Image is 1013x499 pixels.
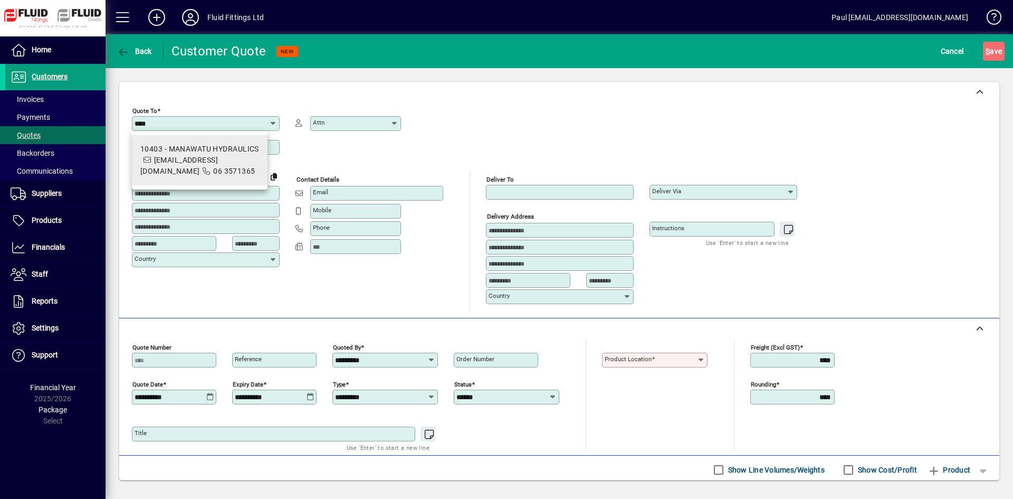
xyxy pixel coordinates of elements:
span: Communications [11,167,73,175]
a: Staff [5,261,106,288]
a: Support [5,342,106,369]
span: Invoices [11,95,44,103]
label: Show Line Volumes/Weights [726,465,825,475]
mat-label: Instructions [652,224,684,232]
a: Backorders [5,144,106,162]
mat-label: Phone [313,224,330,231]
span: Staff [32,270,48,278]
mat-label: Deliver via [652,187,681,195]
span: [EMAIL_ADDRESS][DOMAIN_NAME] [140,156,218,175]
span: Financial Year [30,383,76,392]
mat-label: Country [135,255,156,262]
mat-label: Quoted by [333,343,361,351]
span: Settings [32,324,59,332]
span: 06 3571365 [213,167,255,175]
button: Copy to Delivery address [265,168,282,185]
div: 10403 - MANAWATU HYDRAULICS [140,144,259,155]
label: Show Cost/Profit [856,465,917,475]
div: Customer Quote [171,43,266,60]
a: Financials [5,234,106,261]
a: Home [5,37,106,63]
mat-label: Rounding [751,380,776,388]
a: Products [5,208,106,234]
a: Suppliers [5,181,106,207]
span: Support [32,351,58,359]
mat-option: 10403 - MANAWATU HYDRAULICS [132,135,267,185]
span: Home [32,45,51,54]
span: ave [986,43,1002,60]
span: Back [117,47,152,55]
mat-label: Status [454,380,472,388]
span: Quotes [11,131,41,139]
span: Financials [32,243,65,251]
mat-label: Quote To [132,107,157,115]
span: Package [39,406,67,414]
a: Invoices [5,90,106,108]
button: Cancel [938,42,967,61]
mat-label: Attn [313,119,324,126]
a: Knowledge Base [979,2,1000,36]
span: NEW [281,48,294,55]
mat-label: Product location [605,355,652,363]
button: Save [983,42,1005,61]
span: Suppliers [32,189,62,197]
button: Product [922,460,976,479]
mat-label: Country [489,292,510,299]
mat-label: Expiry date [233,380,263,388]
mat-label: Order number [456,355,494,363]
span: Products [32,216,62,224]
span: S [986,47,990,55]
mat-label: Reference [235,355,262,363]
a: Reports [5,288,106,315]
a: Quotes [5,126,106,144]
mat-label: Deliver To [486,176,514,183]
a: Payments [5,108,106,126]
mat-label: Quote date [132,380,163,388]
mat-label: Email [313,189,328,196]
mat-label: Mobile [313,206,331,214]
span: Backorders [11,149,54,157]
mat-label: Freight (excl GST) [751,343,800,351]
div: Paul [EMAIL_ADDRESS][DOMAIN_NAME] [832,9,968,26]
button: Back [114,42,155,61]
mat-label: Title [135,429,147,437]
mat-label: Type [333,380,346,388]
mat-hint: Use 'Enter' to start a new line [706,237,789,249]
a: Communications [5,162,106,180]
mat-label: Quote number [132,343,171,351]
span: Product [928,462,970,478]
div: Fluid Fittings Ltd [207,9,264,26]
span: Reports [32,297,58,305]
span: Payments [11,113,50,121]
app-page-header-button: Back [106,42,164,61]
button: Profile [174,8,207,27]
button: Add [140,8,174,27]
a: Settings [5,315,106,342]
span: Customers [32,72,68,81]
mat-hint: Use 'Enter' to start a new line [347,441,429,454]
span: Cancel [941,43,964,60]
